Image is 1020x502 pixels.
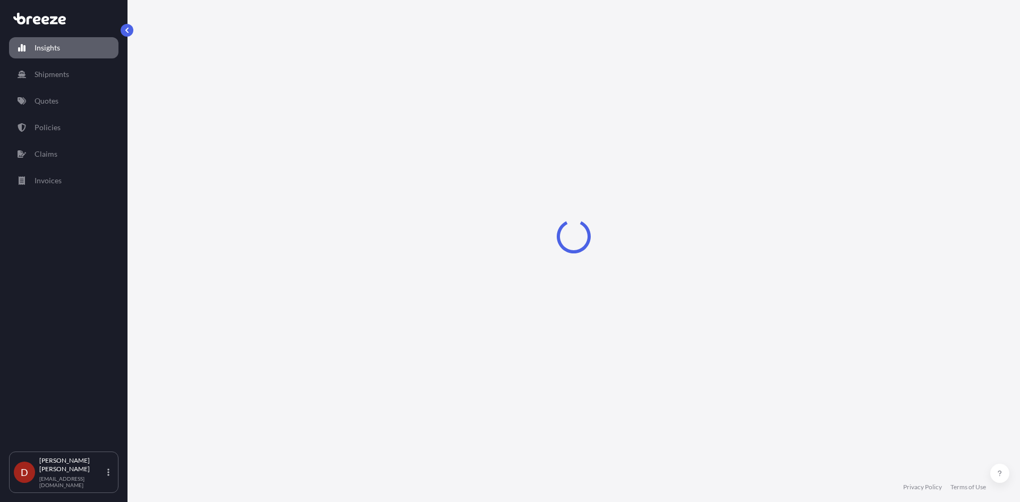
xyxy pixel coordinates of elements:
a: Quotes [9,90,118,112]
p: Shipments [35,69,69,80]
a: Policies [9,117,118,138]
a: Insights [9,37,118,58]
a: Claims [9,143,118,165]
a: Shipments [9,64,118,85]
a: Terms of Use [950,483,986,491]
p: Invoices [35,175,62,186]
a: Privacy Policy [903,483,942,491]
p: Quotes [35,96,58,106]
p: Insights [35,42,60,53]
p: [PERSON_NAME] [PERSON_NAME] [39,456,105,473]
p: Policies [35,122,61,133]
p: Claims [35,149,57,159]
span: D [21,467,28,478]
a: Invoices [9,170,118,191]
p: [EMAIL_ADDRESS][DOMAIN_NAME] [39,475,105,488]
